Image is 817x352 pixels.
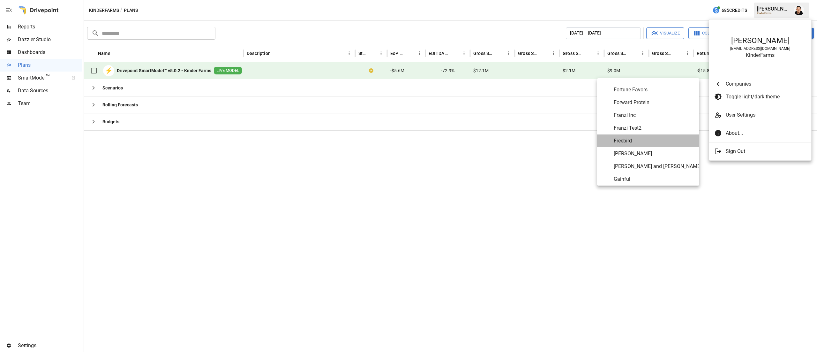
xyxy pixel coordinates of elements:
[614,150,694,157] span: [PERSON_NAME]
[614,99,694,106] span: Forward Protein
[614,137,694,145] span: Freebird
[614,111,694,119] span: Franzi Inc
[614,163,694,170] span: [PERSON_NAME] and [PERSON_NAME]
[726,148,806,155] span: Sign Out
[716,46,805,51] div: [EMAIL_ADDRESS][DOMAIN_NAME]
[726,80,806,88] span: Companies
[726,129,806,137] span: About...
[614,124,694,132] span: Franzi Test2
[726,93,806,101] span: Toggle light/dark theme
[716,52,805,58] div: KinderFarms
[614,175,694,183] span: Gainful
[716,36,805,45] div: [PERSON_NAME]
[726,111,806,119] span: User Settings
[614,86,694,94] span: Fortune Favors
